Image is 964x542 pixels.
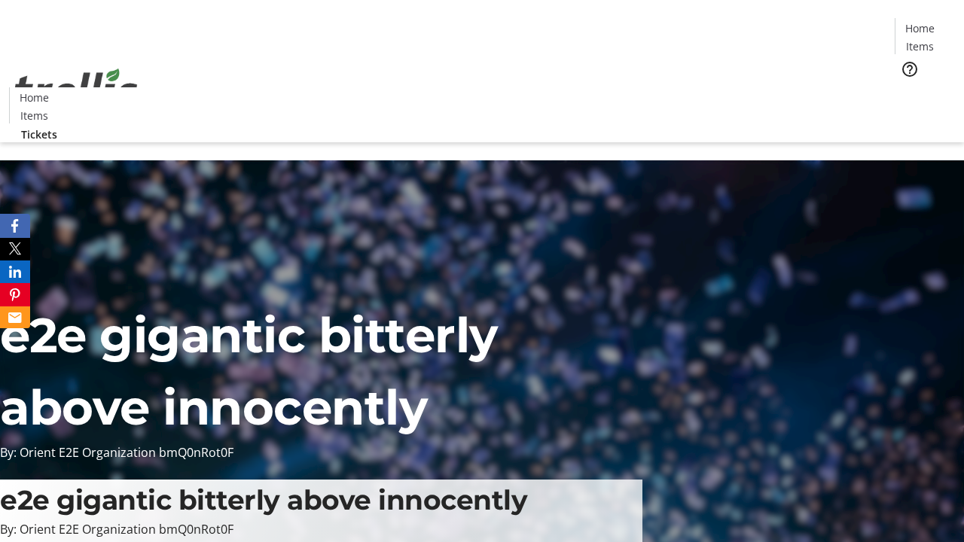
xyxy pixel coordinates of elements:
a: Home [895,20,944,36]
span: Tickets [907,87,943,103]
a: Tickets [9,126,69,142]
span: Tickets [21,126,57,142]
button: Help [895,54,925,84]
span: Items [20,108,48,123]
a: Tickets [895,87,955,103]
span: Home [905,20,935,36]
img: Orient E2E Organization bmQ0nRot0F's Logo [9,52,143,127]
span: Items [906,38,934,54]
a: Items [10,108,58,123]
a: Items [895,38,944,54]
span: Home [20,90,49,105]
a: Home [10,90,58,105]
